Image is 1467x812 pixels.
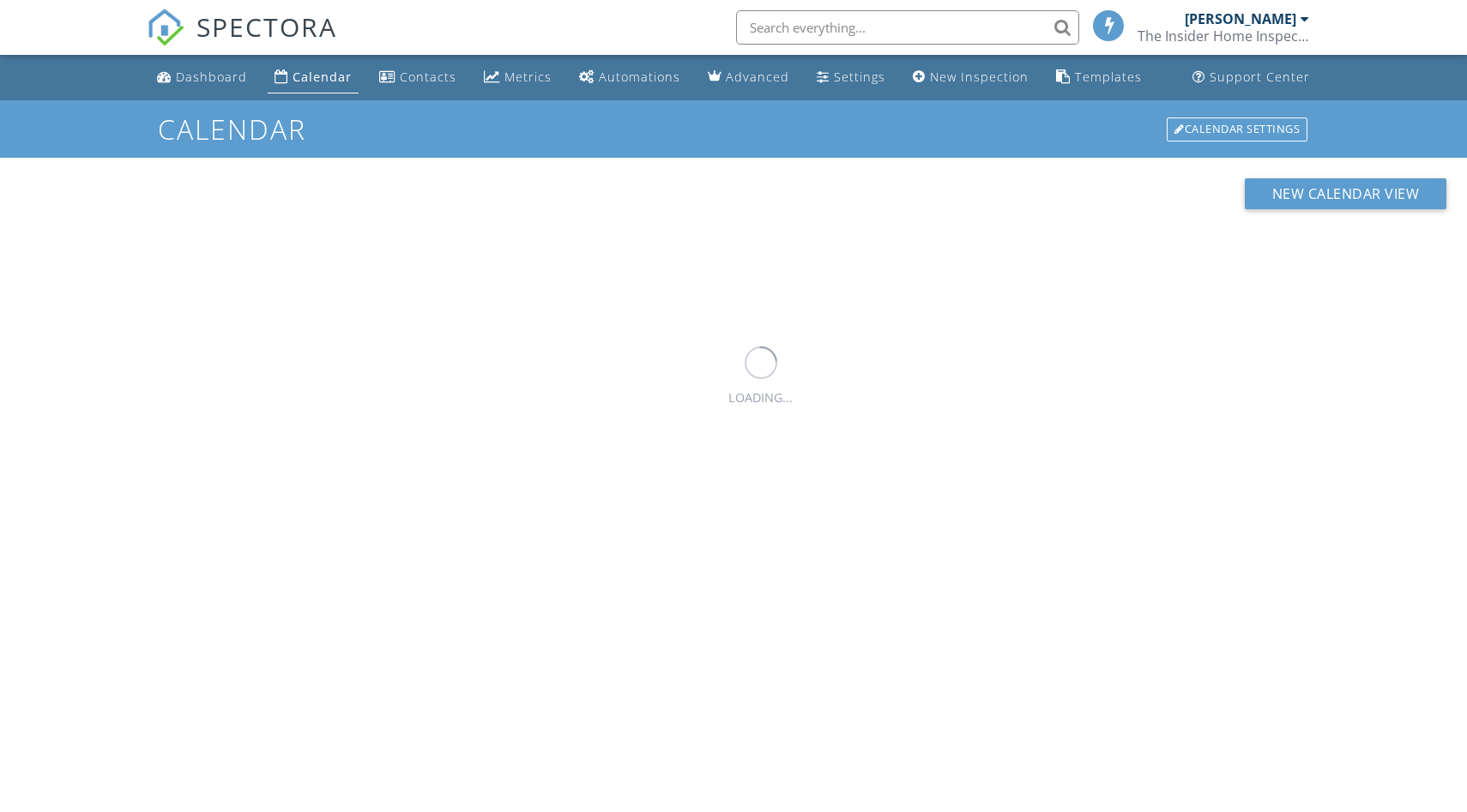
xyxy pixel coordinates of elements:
div: Advanced [726,69,789,85]
div: Dashboard [176,69,247,85]
div: Contacts [400,69,456,85]
div: The Insider Home Inspection, LLC [1138,27,1309,45]
a: New Inspection [906,62,1035,93]
div: New Inspection [930,69,1029,85]
a: Dashboard [150,62,254,93]
div: Support Center [1210,69,1310,85]
a: Settings [810,62,892,93]
a: SPECTORA [147,23,337,59]
span: SPECTORA [196,9,337,45]
div: Calendar [293,69,352,85]
a: Calendar Settings [1165,116,1309,143]
a: Calendar [268,62,359,93]
a: Contacts [372,62,463,93]
h1: Calendar [158,114,1309,144]
div: Automations [599,69,680,85]
a: Advanced [701,62,796,93]
div: Calendar Settings [1167,117,1307,141]
a: Automations (Basic) [572,62,687,93]
input: Search everything... [736,10,1079,45]
div: Metrics [504,69,552,85]
a: Templates [1049,62,1149,93]
div: [PERSON_NAME] [1185,10,1296,27]
div: LOADING... [728,388,793,407]
button: New Calendar View [1245,178,1447,209]
div: Templates [1075,69,1142,85]
a: Metrics [477,62,558,93]
div: Settings [834,69,885,85]
a: Support Center [1186,62,1317,93]
img: The Best Home Inspection Software - Spectora [147,9,184,46]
